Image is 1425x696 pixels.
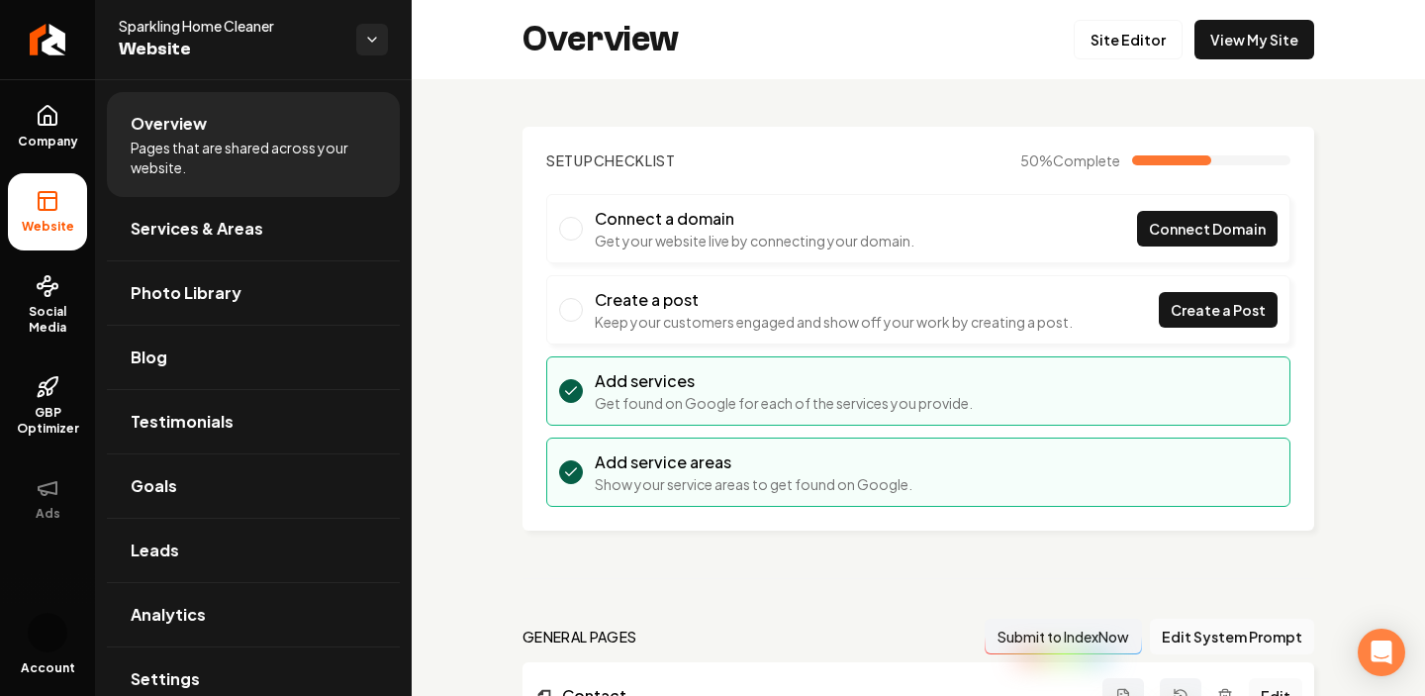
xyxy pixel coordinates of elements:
a: Social Media [8,258,87,351]
span: Company [10,134,86,149]
span: Sparkling Home Cleaner [119,16,340,36]
span: Goals [131,474,177,498]
span: Testimonials [131,410,234,434]
h3: Add service areas [595,450,912,474]
span: Setup [546,151,594,169]
p: Get your website live by connecting your domain. [595,231,914,250]
span: 50 % [1020,150,1120,170]
span: GBP Optimizer [8,405,87,437]
h3: Add services [595,369,973,393]
span: Website [119,36,340,63]
h2: Checklist [546,150,676,170]
a: Company [8,88,87,165]
button: Submit to IndexNow [985,619,1142,654]
span: Connect Domain [1149,219,1266,240]
a: Goals [107,454,400,518]
span: Complete [1053,151,1120,169]
span: Leads [131,539,179,562]
p: Show your service areas to get found on Google. [595,474,912,494]
a: Create a Post [1159,292,1278,328]
h2: Overview [522,20,679,59]
a: Services & Areas [107,197,400,260]
a: View My Site [1194,20,1314,59]
p: Get found on Google for each of the services you provide. [595,393,973,413]
a: Site Editor [1074,20,1183,59]
span: Overview [131,112,207,136]
a: Leads [107,519,400,582]
a: GBP Optimizer [8,359,87,452]
span: Services & Areas [131,217,263,241]
img: Rebolt Logo [30,24,66,55]
a: Blog [107,326,400,389]
span: Account [21,660,75,676]
span: Create a Post [1171,300,1266,321]
a: Analytics [107,583,400,646]
button: Ads [8,460,87,538]
a: Photo Library [107,261,400,325]
span: Website [14,219,82,235]
h3: Create a post [595,288,1073,312]
p: Keep your customers engaged and show off your work by creating a post. [595,312,1073,332]
a: Testimonials [107,390,400,453]
h3: Connect a domain [595,207,914,231]
h2: general pages [522,627,637,646]
span: Blog [131,346,167,369]
span: Ads [28,506,68,522]
button: Open user button [28,613,67,652]
span: Photo Library [131,281,241,305]
button: Edit System Prompt [1150,619,1314,654]
a: Connect Domain [1137,211,1278,247]
span: Pages that are shared across your website. [131,138,376,177]
div: Open Intercom Messenger [1358,629,1405,676]
span: Social Media [8,304,87,336]
span: Analytics [131,603,206,627]
img: Ari Herberman [28,613,67,652]
span: Settings [131,667,200,691]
